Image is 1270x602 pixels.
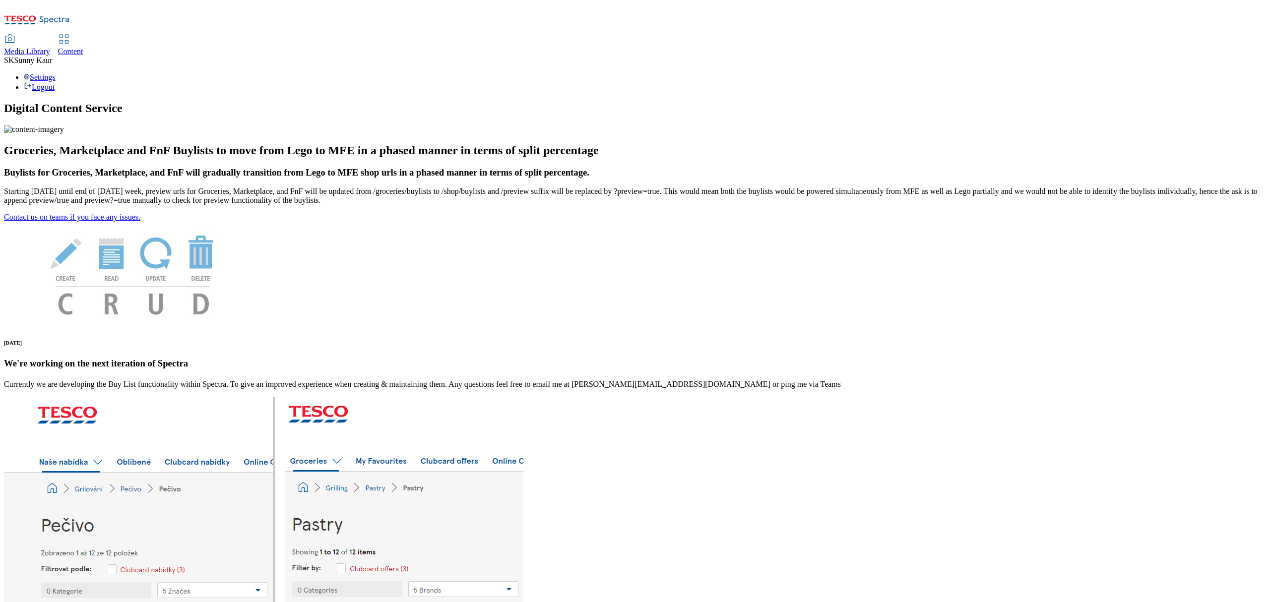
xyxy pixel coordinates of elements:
[58,47,83,56] span: Content
[24,73,56,81] a: Settings
[4,56,14,64] span: SK
[58,35,83,56] a: Content
[4,35,50,56] a: Media Library
[4,187,1266,205] p: Starting [DATE] until end of [DATE] week, preview urls for Groceries, Marketplace, and FnF will b...
[4,358,1266,369] h3: We're working on the next iteration of Spectra
[4,47,50,56] span: Media Library
[4,213,140,221] a: Contact us on teams if you face any issues.
[4,380,1266,389] p: Currently we are developing the Buy List functionality within Spectra. To give an improved experi...
[4,125,64,134] img: content-imagery
[14,56,52,64] span: Sunny Kaur
[4,167,1266,178] h3: Buylists for Groceries, Marketplace, and FnF will gradually transition from Lego to MFE shop urls...
[4,340,1266,346] h6: [DATE]
[4,102,1266,115] h1: Digital Content Service
[4,144,1266,157] h2: Groceries, Marketplace and FnF Buylists to move from Lego to MFE in a phased manner in terms of s...
[24,83,55,91] a: Logout
[4,222,262,325] img: News Image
